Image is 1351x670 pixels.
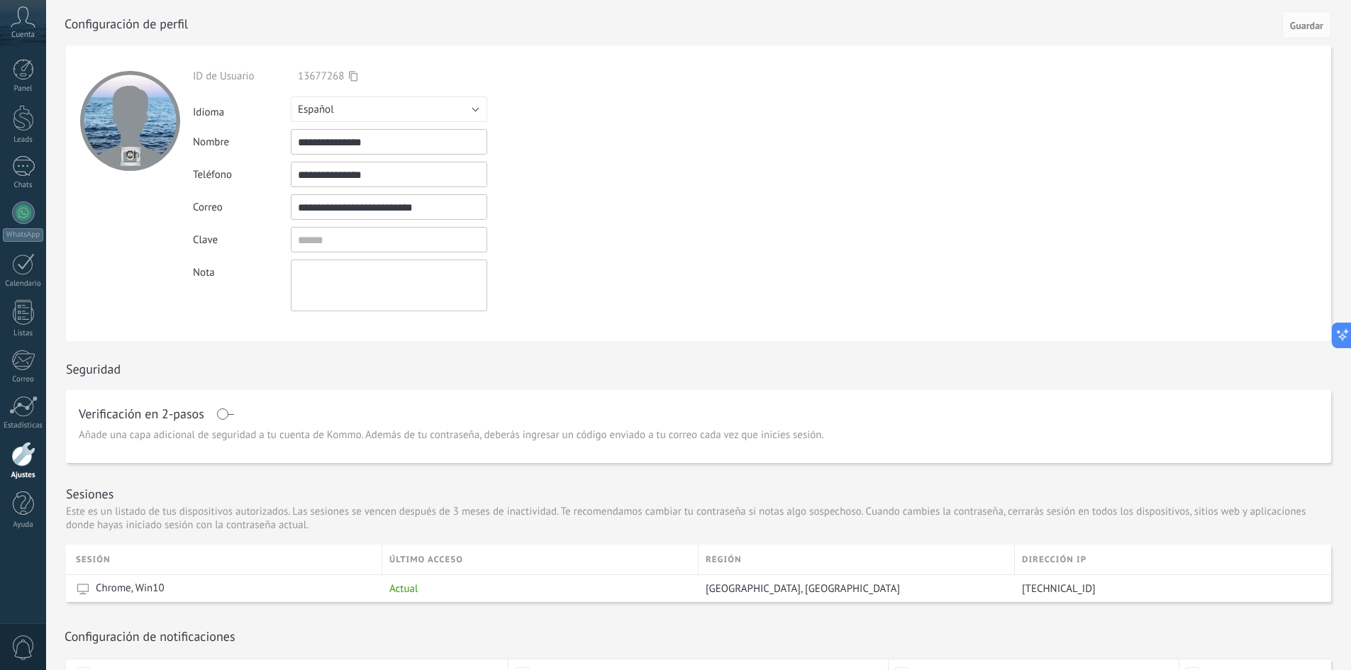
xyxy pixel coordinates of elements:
div: Panel [3,84,44,94]
div: Dirección IP [1015,545,1331,574]
div: Ayuda [3,520,44,530]
button: Español [291,96,487,122]
button: Guardar [1282,11,1331,38]
div: Correo [3,375,44,384]
div: Lima, Peru [699,575,1008,602]
h1: Configuración de notificaciones [65,628,235,644]
div: WhatsApp [3,228,43,242]
div: Nombre [193,135,291,149]
div: ID de Usuario [193,69,291,83]
span: Actual [389,582,418,596]
span: Español [298,103,334,116]
div: Teléfono [193,168,291,182]
div: Nota [193,259,291,279]
div: Sesión [76,545,382,574]
h1: Seguridad [66,361,121,377]
div: Clave [193,233,291,247]
div: Listas [3,329,44,338]
span: Añade una capa adicional de seguridad a tu cuenta de Kommo. Además de tu contraseña, deberás ingr... [79,428,824,442]
div: Región [699,545,1014,574]
span: Cuenta [11,30,35,40]
div: último acceso [382,545,698,574]
div: Chats [3,181,44,190]
div: Calendario [3,279,44,289]
span: 13677268 [298,69,344,83]
h1: Verificación en 2-pasos [79,408,204,420]
span: Chrome, Win10 [96,581,165,596]
div: Correo [193,201,291,214]
div: Idioma [193,100,291,119]
p: Este es un listado de tus dispositivos autorizados. Las sesiones se vencen después de 3 meses de ... [66,505,1331,532]
div: Leads [3,135,44,145]
div: Estadísticas [3,421,44,430]
span: Guardar [1290,21,1323,30]
span: [GEOGRAPHIC_DATA], [GEOGRAPHIC_DATA] [706,582,900,596]
h1: Sesiones [66,486,113,502]
div: Ajustes [3,471,44,480]
div: 201.240.68.234 [1015,575,1321,602]
span: [TECHNICAL_ID] [1022,582,1096,596]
